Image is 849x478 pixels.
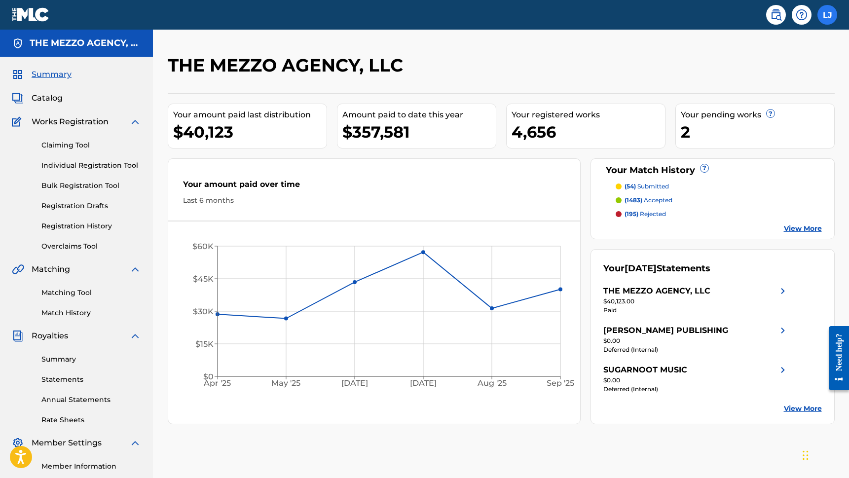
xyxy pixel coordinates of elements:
div: User Menu [817,5,837,25]
a: (195) rejected [616,210,822,219]
tspan: [DATE] [410,379,437,388]
tspan: $15K [195,339,214,349]
span: Summary [32,69,72,80]
img: expand [129,437,141,449]
div: $40,123 [173,121,327,143]
img: expand [129,116,141,128]
img: Member Settings [12,437,24,449]
h5: THE MEZZO AGENCY, LLC [30,37,141,49]
div: $0.00 [603,376,789,385]
p: accepted [625,196,672,205]
a: SummarySummary [12,69,72,80]
tspan: $30K [193,307,214,316]
a: (54) submitted [616,182,822,191]
tspan: Apr '25 [203,379,231,388]
div: 2 [681,121,834,143]
tspan: Aug '25 [477,379,507,388]
span: ? [701,164,708,172]
div: SUGARNOOT MUSIC [603,364,687,376]
p: submitted [625,182,669,191]
a: (1483) accepted [616,196,822,205]
div: Your Match History [603,164,822,177]
span: (54) [625,183,636,190]
div: THE MEZZO AGENCY, LLC [603,285,710,297]
div: Your registered works [512,109,665,121]
img: help [796,9,808,21]
span: Matching [32,263,70,275]
tspan: Sep '25 [547,379,574,388]
div: $40,123.00 [603,297,789,306]
span: (195) [625,210,638,218]
a: View More [784,404,822,414]
img: Royalties [12,330,24,342]
span: ? [767,110,775,117]
a: Claiming Tool [41,140,141,150]
tspan: $0 [203,372,214,381]
a: CatalogCatalog [12,92,63,104]
a: Bulk Registration Tool [41,181,141,191]
tspan: $60K [192,242,214,251]
h2: THE MEZZO AGENCY, LLC [168,54,408,76]
a: Public Search [766,5,786,25]
div: $0.00 [603,336,789,345]
a: Annual Statements [41,395,141,405]
div: Amount paid to date this year [342,109,496,121]
a: Registration History [41,221,141,231]
span: Member Settings [32,437,102,449]
a: Overclaims Tool [41,241,141,252]
div: Your amount paid last distribution [173,109,327,121]
span: [DATE] [625,263,657,274]
span: Catalog [32,92,63,104]
a: [PERSON_NAME] PUBLISHINGright chevron icon$0.00Deferred (Internal) [603,325,789,354]
img: MLC Logo [12,7,50,22]
div: 4,656 [512,121,665,143]
span: Royalties [32,330,68,342]
div: Help [792,5,812,25]
p: rejected [625,210,666,219]
iframe: Resource Center [821,319,849,398]
img: expand [129,263,141,275]
img: right chevron icon [777,285,789,297]
img: right chevron icon [777,364,789,376]
tspan: May '25 [271,379,300,388]
div: Drag [803,441,809,470]
img: Works Registration [12,116,25,128]
div: Your pending works [681,109,834,121]
div: Paid [603,306,789,315]
span: (1483) [625,196,642,204]
div: $357,581 [342,121,496,143]
img: right chevron icon [777,325,789,336]
img: Catalog [12,92,24,104]
img: Accounts [12,37,24,49]
a: Member Information [41,461,141,472]
a: Rate Sheets [41,415,141,425]
div: Your Statements [603,262,710,275]
img: Summary [12,69,24,80]
img: Matching [12,263,24,275]
a: Match History [41,308,141,318]
div: Last 6 months [183,195,566,206]
div: Deferred (Internal) [603,345,789,354]
a: Registration Drafts [41,201,141,211]
a: Individual Registration Tool [41,160,141,171]
span: Works Registration [32,116,109,128]
div: Your amount paid over time [183,179,566,195]
div: Deferred (Internal) [603,385,789,394]
img: search [770,9,782,21]
a: THE MEZZO AGENCY, LLCright chevron icon$40,123.00Paid [603,285,789,315]
iframe: Chat Widget [800,431,849,478]
a: Matching Tool [41,288,141,298]
div: [PERSON_NAME] PUBLISHING [603,325,728,336]
a: View More [784,223,822,234]
tspan: [DATE] [341,379,368,388]
a: Statements [41,374,141,385]
img: expand [129,330,141,342]
a: SUGARNOOT MUSICright chevron icon$0.00Deferred (Internal) [603,364,789,394]
tspan: $45K [193,274,214,284]
a: Summary [41,354,141,365]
